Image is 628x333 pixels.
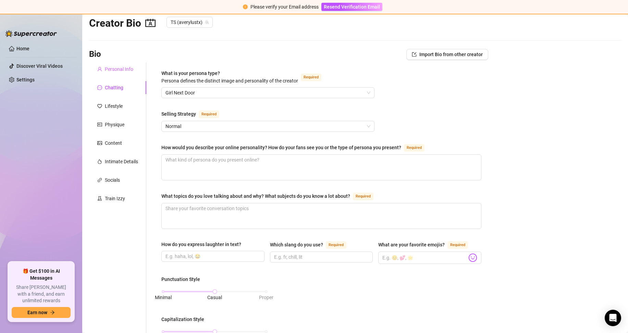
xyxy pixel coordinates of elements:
[165,253,259,260] input: How do you express laughter in text?
[105,84,123,91] div: Chatting
[5,30,57,37] img: logo-BBDzfeDw.svg
[274,253,368,261] input: Which slang do you use?
[161,78,298,84] span: Persona defines the distinct image and personality of the creator
[205,20,209,24] span: team
[161,241,241,248] div: How do you express laughter in text?
[324,4,380,10] span: Resend Verification Email
[468,253,477,262] img: svg%3e
[89,17,156,30] h2: Creator Bio
[12,268,71,281] span: 🎁 Get $100 in AI Messages
[97,85,102,90] span: message
[321,3,382,11] button: Resend Verification Email
[105,102,123,110] div: Lifestyle
[243,4,248,9] span: exclamation-circle
[171,17,209,27] span: TS (averylustx)
[378,241,445,248] div: What are your favorite emojis?
[161,192,381,200] label: What topics do you love talking about and why? What subjects do you know a lot about?
[161,143,432,152] label: How would you describe your online personality? How do your fans see you or the type of persona y...
[406,49,488,60] button: Import Bio from other creator
[161,144,401,151] div: How would you describe your online personality? How do your fans see you or the type of persona y...
[165,121,370,131] span: Normal
[50,310,55,315] span: arrow-right
[412,52,417,57] span: import
[89,49,101,60] h3: Bio
[326,241,346,249] span: Required
[97,141,102,145] span: picture
[16,46,29,51] a: Home
[259,295,273,300] span: Proper
[161,192,350,200] div: What topics do you love talking about and why? What subjects do you know a lot about?
[97,104,102,108] span: heart
[155,295,172,300] span: Minimal
[97,159,102,164] span: fire
[105,121,124,128] div: Physique
[447,241,468,249] span: Required
[105,195,125,202] div: Train Izzy
[105,65,133,73] div: Personal Info
[605,310,621,326] div: Open Intercom Messenger
[105,139,122,147] div: Content
[270,241,323,248] div: Which slang do you use?
[270,241,354,249] label: Which slang do you use?
[161,241,246,248] label: How do you express laughter in text?
[162,155,481,180] textarea: How would you describe your online personality? How do your fans see you or the type of persona y...
[404,144,424,152] span: Required
[97,178,102,182] span: link
[97,122,102,127] span: idcard
[165,88,370,98] span: Girl Next Door
[161,110,227,118] label: Selling Strategy
[419,52,483,57] span: Import Bio from other creator
[199,111,219,118] span: Required
[162,203,481,229] textarea: What topics do you love talking about and why? What subjects do you know a lot about?
[27,310,47,315] span: Earn now
[105,176,120,184] div: Socials
[378,241,476,249] label: What are your favorite emojis?
[250,3,319,11] div: Please verify your Email address
[382,253,467,262] input: What are your favorite emojis?
[161,316,209,323] label: Capitalization Style
[16,77,35,82] a: Settings
[301,74,321,81] span: Required
[12,284,71,304] span: Share [PERSON_NAME] with a friend, and earn unlimited rewards
[97,67,102,72] span: user
[161,71,298,84] span: What is your persona type?
[161,276,205,283] label: Punctuation Style
[145,18,156,28] span: contacts
[207,295,222,300] span: Casual
[97,196,102,201] span: experiment
[161,276,200,283] div: Punctuation Style
[105,158,138,165] div: Intimate Details
[16,63,63,69] a: Discover Viral Videos
[353,193,373,200] span: Required
[161,316,204,323] div: Capitalization Style
[161,110,196,118] div: Selling Strategy
[12,307,71,318] button: Earn nowarrow-right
